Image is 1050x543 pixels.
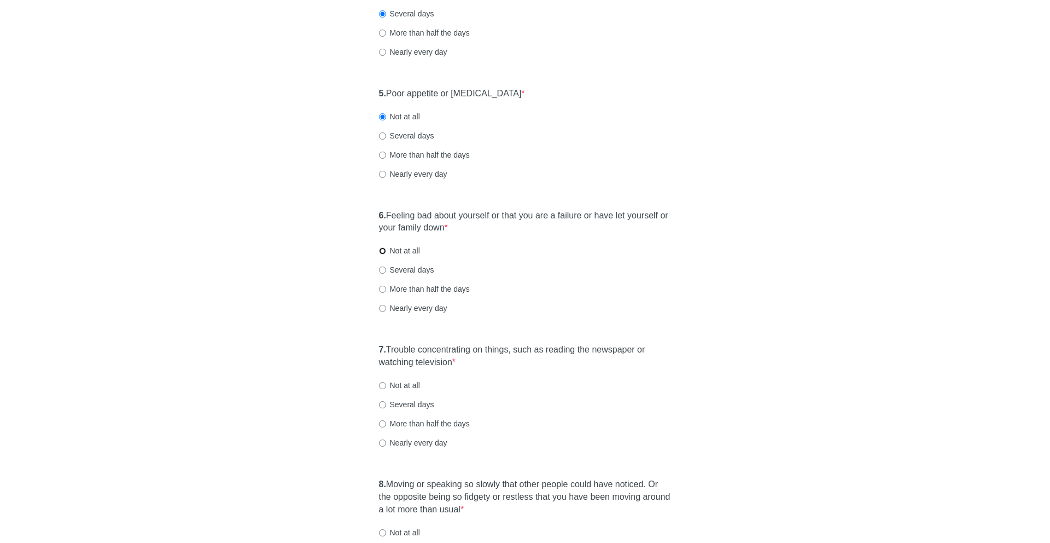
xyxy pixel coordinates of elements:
[379,211,386,220] strong: 6.
[379,27,470,38] label: More than half the days
[379,88,525,100] label: Poor appetite or [MEDICAL_DATA]
[379,284,470,294] label: More than half the days
[379,49,386,56] input: Nearly every day
[379,245,420,256] label: Not at all
[379,437,447,448] label: Nearly every day
[379,247,386,255] input: Not at all
[379,440,386,447] input: Nearly every day
[379,527,420,538] label: Not at all
[379,264,434,275] label: Several days
[379,169,447,180] label: Nearly every day
[379,111,420,122] label: Not at all
[379,210,672,235] label: Feeling bad about yourself or that you are a failure or have let yourself or your family down
[379,89,386,98] strong: 5.
[379,478,672,516] label: Moving or speaking so slowly that other people could have noticed. Or the opposite being so fidge...
[379,130,434,141] label: Several days
[379,8,434,19] label: Several days
[379,303,447,314] label: Nearly every day
[379,30,386,37] input: More than half the days
[379,418,470,429] label: More than half the days
[379,149,470,160] label: More than half the days
[379,480,386,489] strong: 8.
[379,267,386,274] input: Several days
[379,380,420,391] label: Not at all
[379,529,386,536] input: Not at all
[379,132,386,140] input: Several days
[379,113,386,120] input: Not at all
[379,10,386,18] input: Several days
[379,345,386,354] strong: 7.
[379,399,434,410] label: Several days
[379,344,672,369] label: Trouble concentrating on things, such as reading the newspaper or watching television
[379,401,386,408] input: Several days
[379,286,386,293] input: More than half the days
[379,47,447,57] label: Nearly every day
[379,171,386,178] input: Nearly every day
[379,420,386,428] input: More than half the days
[379,152,386,159] input: More than half the days
[379,305,386,312] input: Nearly every day
[379,382,386,389] input: Not at all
